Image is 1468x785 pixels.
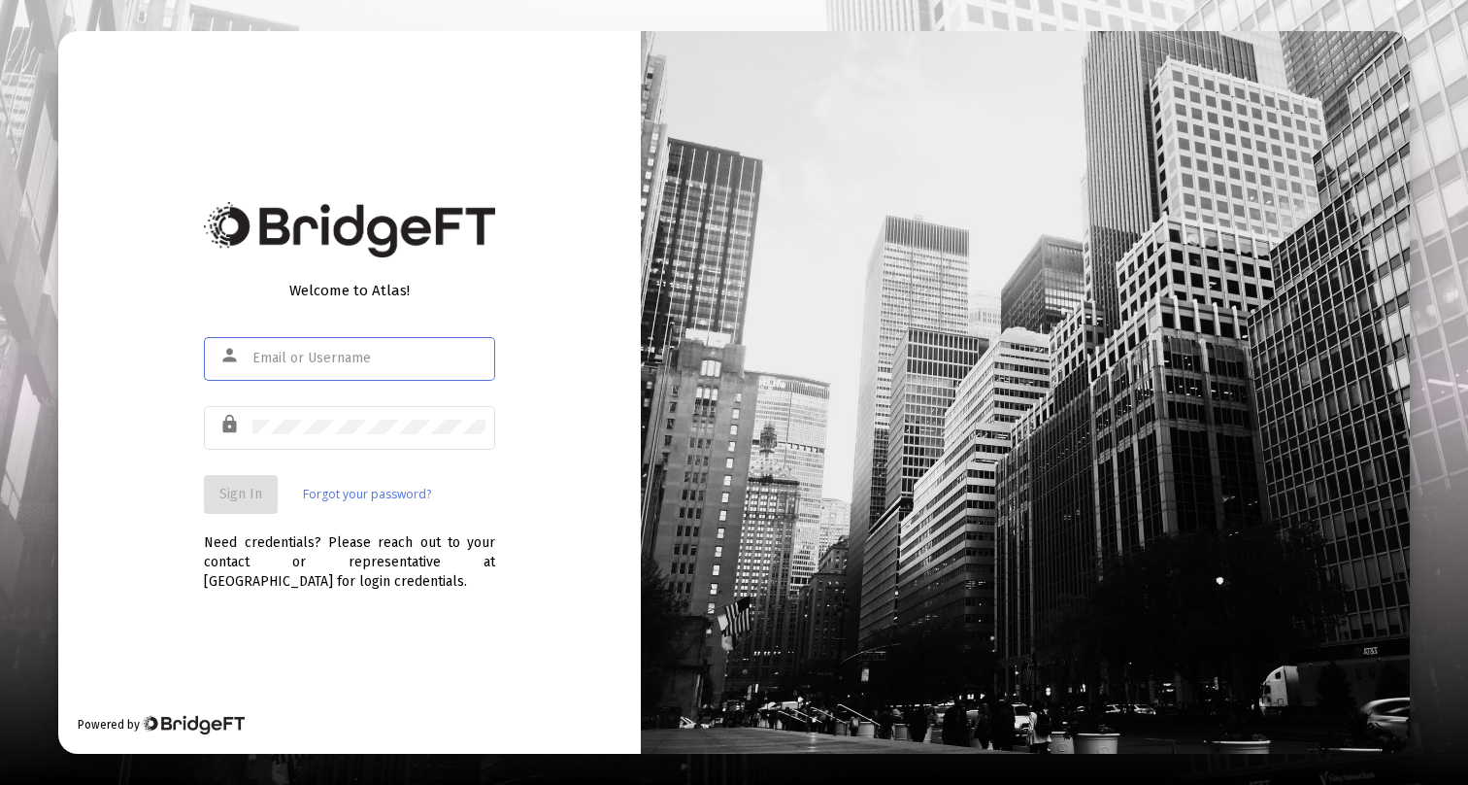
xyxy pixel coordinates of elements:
div: Need credentials? Please reach out to your contact or representative at [GEOGRAPHIC_DATA] for log... [204,514,495,592]
mat-icon: person [219,344,243,367]
span: Sign In [219,486,262,502]
button: Sign In [204,475,278,514]
img: Bridge Financial Technology Logo [142,715,244,734]
mat-icon: lock [219,413,243,436]
a: Forgot your password? [303,485,431,504]
div: Powered by [78,715,244,734]
img: Bridge Financial Technology Logo [204,202,495,257]
div: Welcome to Atlas! [204,281,495,300]
input: Email or Username [252,351,485,366]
